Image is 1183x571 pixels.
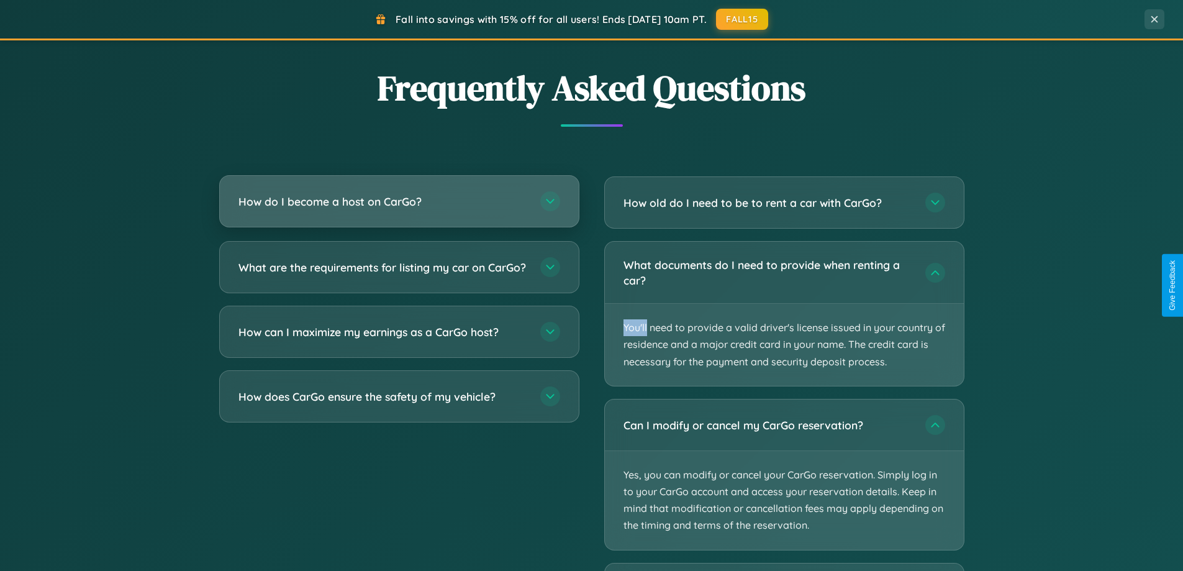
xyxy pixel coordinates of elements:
[1168,260,1177,311] div: Give Feedback
[605,451,964,550] p: Yes, you can modify or cancel your CarGo reservation. Simply log in to your CarGo account and acc...
[219,64,964,112] h2: Frequently Asked Questions
[623,195,913,211] h3: How old do I need to be to rent a car with CarGo?
[238,260,528,275] h3: What are the requirements for listing my car on CarGo?
[238,324,528,340] h3: How can I maximize my earnings as a CarGo host?
[238,194,528,209] h3: How do I become a host on CarGo?
[238,389,528,404] h3: How does CarGo ensure the safety of my vehicle?
[623,257,913,288] h3: What documents do I need to provide when renting a car?
[605,304,964,386] p: You'll need to provide a valid driver's license issued in your country of residence and a major c...
[623,418,913,433] h3: Can I modify or cancel my CarGo reservation?
[396,13,707,25] span: Fall into savings with 15% off for all users! Ends [DATE] 10am PT.
[716,9,768,30] button: FALL15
